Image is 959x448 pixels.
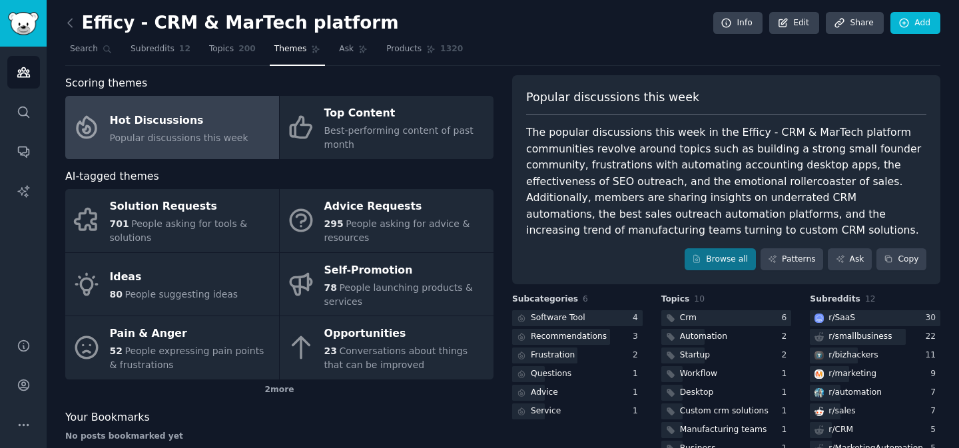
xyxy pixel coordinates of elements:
div: 3 [633,331,643,343]
span: 701 [110,218,129,229]
div: 5 [930,424,940,436]
span: 52 [110,345,123,356]
a: Patterns [761,248,823,271]
a: Startup2 [661,347,792,364]
span: People launching products & services [324,282,473,307]
div: Recommendations [531,331,607,343]
span: 1320 [440,43,463,55]
div: 1 [782,368,792,380]
a: Ask [828,248,872,271]
a: Manufacturing teams1 [661,422,792,439]
span: 12 [865,294,876,304]
img: automation [814,388,824,397]
div: Top Content [324,103,487,124]
div: 30 [925,312,940,324]
a: marketingr/marketing9 [810,366,940,383]
span: Subreddits [810,294,860,306]
span: People suggesting ideas [125,289,238,300]
div: 1 [633,405,643,417]
span: 295 [324,218,344,229]
a: Browse all [685,248,756,271]
div: 2 more [65,379,493,401]
span: Your Bookmarks [65,409,150,426]
span: People asking for tools & solutions [110,218,248,243]
div: Startup [680,349,710,361]
a: r/CRM5 [810,422,940,439]
a: Topics200 [204,39,260,66]
div: Questions [531,368,571,380]
span: People expressing pain points & frustrations [110,345,264,370]
a: Solution Requests701People asking for tools & solutions [65,189,279,252]
div: Desktop [680,387,714,399]
div: r/ automation [828,387,882,399]
div: 11 [925,349,940,361]
div: 22 [925,331,940,343]
span: Best-performing content of past month [324,125,474,150]
span: Popular discussions this week [526,89,699,106]
a: Add [890,12,940,35]
a: Advice1 [512,385,643,401]
div: Crm [680,312,697,324]
a: Pain & Anger52People expressing pain points & frustrations [65,316,279,379]
div: 2 [782,331,792,343]
a: r/smallbusiness22 [810,329,940,345]
div: 9 [930,368,940,380]
div: Pain & Anger [110,324,272,345]
span: 80 [110,289,123,300]
div: Automation [680,331,727,343]
a: Automation2 [661,329,792,345]
a: Products1320 [382,39,468,66]
a: Info [713,12,763,35]
span: Subcategories [512,294,578,306]
img: bizhackers [814,351,824,360]
a: Subreddits12 [126,39,195,66]
span: Conversations about things that can be improved [324,345,468,370]
div: r/ SaaS [828,312,855,324]
a: Ask [334,39,372,66]
span: Topics [661,294,690,306]
h2: Efficy - CRM & MarTech platform [65,13,399,34]
a: Self-Promotion78People launching products & services [280,253,493,316]
img: SaaS [814,314,824,323]
a: Search [65,39,117,66]
div: Custom crm solutions [680,405,769,417]
div: Advice Requests [324,196,487,218]
img: sales [814,407,824,416]
div: r/ CRM [828,424,853,436]
span: Topics [209,43,234,55]
div: r/ smallbusiness [828,331,892,343]
div: The popular discussions this week in the Efficy - CRM & MarTech platform communities revolve arou... [526,124,926,239]
span: Popular discussions this week [110,132,248,143]
span: Subreddits [131,43,174,55]
div: Software Tool [531,312,585,324]
a: Software Tool4 [512,310,643,327]
div: 1 [782,424,792,436]
a: salesr/sales7 [810,403,940,420]
img: marketing [814,369,824,379]
a: Recommendations3 [512,329,643,345]
span: 200 [238,43,256,55]
span: Scoring themes [65,75,147,92]
div: Self-Promotion [324,260,487,281]
div: 1 [782,405,792,417]
div: Opportunities [324,324,487,345]
span: Search [70,43,98,55]
div: 7 [930,405,940,417]
a: Edit [769,12,819,35]
div: Frustration [531,349,575,361]
span: 23 [324,345,337,356]
a: Hot DiscussionsPopular discussions this week [65,96,279,159]
div: 1 [782,387,792,399]
a: Frustration2 [512,347,643,364]
div: 4 [633,312,643,324]
div: Ideas [110,267,238,288]
div: Service [531,405,561,417]
div: 1 [633,387,643,399]
a: Share [826,12,883,35]
a: Advice Requests295People asking for advice & resources [280,189,493,252]
span: 12 [179,43,190,55]
div: Advice [531,387,558,399]
a: Questions1 [512,366,643,383]
div: Workflow [680,368,717,380]
div: Hot Discussions [110,110,248,131]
